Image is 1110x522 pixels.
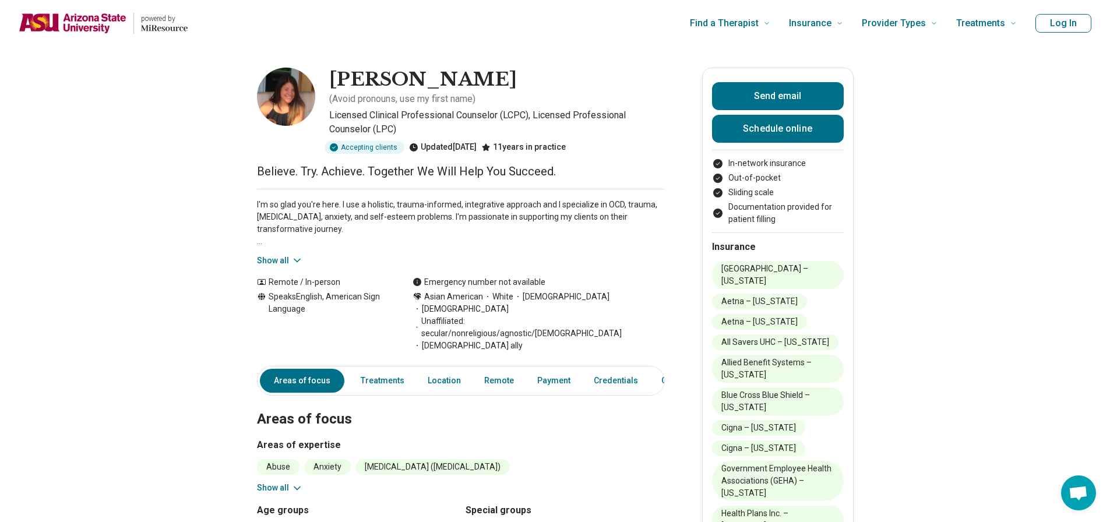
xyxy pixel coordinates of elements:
a: Payment [530,369,577,393]
span: [DEMOGRAPHIC_DATA] [513,291,609,303]
a: Treatments [354,369,411,393]
a: Remote [477,369,521,393]
li: Aetna – [US_STATE] [712,314,807,330]
li: [GEOGRAPHIC_DATA] – [US_STATE] [712,261,844,289]
li: In-network insurance [712,157,844,170]
li: Sliding scale [712,186,844,199]
span: [DEMOGRAPHIC_DATA] ally [413,340,523,352]
p: Believe. Try. Achieve. Together We Will Help You Succeed. [257,163,665,179]
span: Provider Types [862,15,926,31]
span: Treatments [956,15,1005,31]
p: Licensed Clinical Professional Counselor (LCPC), Licensed Professional Counselor (LPC) [329,108,665,136]
div: 11 years in practice [481,141,566,154]
p: I'm so glad you're here. I use a holistic, trauma-informed, integrative approach and I specialize... [257,199,665,248]
button: Log In [1035,14,1091,33]
li: Out-of-pocket [712,172,844,184]
div: Speaks English, American Sign Language [257,291,389,352]
a: Credentials [587,369,645,393]
a: Home page [19,5,188,42]
span: [DEMOGRAPHIC_DATA] [413,303,509,315]
button: Show all [257,482,303,494]
div: Accepting clients [325,141,404,154]
h2: Insurance [712,240,844,254]
li: Anxiety [304,459,351,475]
a: Areas of focus [260,369,344,393]
h3: Special groups [466,503,665,517]
li: Aetna – [US_STATE] [712,294,807,309]
li: Blue Cross Blue Shield – [US_STATE] [712,387,844,415]
span: Asian American [424,291,483,303]
li: Documentation provided for patient filling [712,201,844,225]
p: ( Avoid pronouns, use my first name ) [329,92,475,106]
li: Government Employee Health Associations (GEHA) – [US_STATE] [712,461,844,501]
span: Unaffiliated: secular/nonreligious/agnostic/[DEMOGRAPHIC_DATA] [413,315,665,340]
li: Allied Benefit Systems – [US_STATE] [712,355,844,383]
li: [MEDICAL_DATA] ([MEDICAL_DATA]) [355,459,510,475]
span: Insurance [789,15,831,31]
span: Find a Therapist [690,15,759,31]
p: powered by [141,14,188,23]
div: Emergency number not available [413,276,545,288]
img: Linda Bohnet, Licensed Clinical Professional Counselor (LCPC) [257,68,315,126]
h3: Areas of expertise [257,438,665,452]
li: Cigna – [US_STATE] [712,440,805,456]
button: Send email [712,82,844,110]
div: Open chat [1061,475,1096,510]
h2: Areas of focus [257,382,665,429]
li: All Savers UHC – [US_STATE] [712,334,838,350]
a: Schedule online [712,115,844,143]
button: Show all [257,255,303,267]
li: Cigna – [US_STATE] [712,420,805,436]
a: Other [654,369,696,393]
div: Updated [DATE] [409,141,477,154]
h3: Age groups [257,503,456,517]
ul: Payment options [712,157,844,225]
li: Abuse [257,459,299,475]
span: White [483,291,513,303]
a: Location [421,369,468,393]
h1: [PERSON_NAME] [329,68,517,92]
div: Remote / In-person [257,276,389,288]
